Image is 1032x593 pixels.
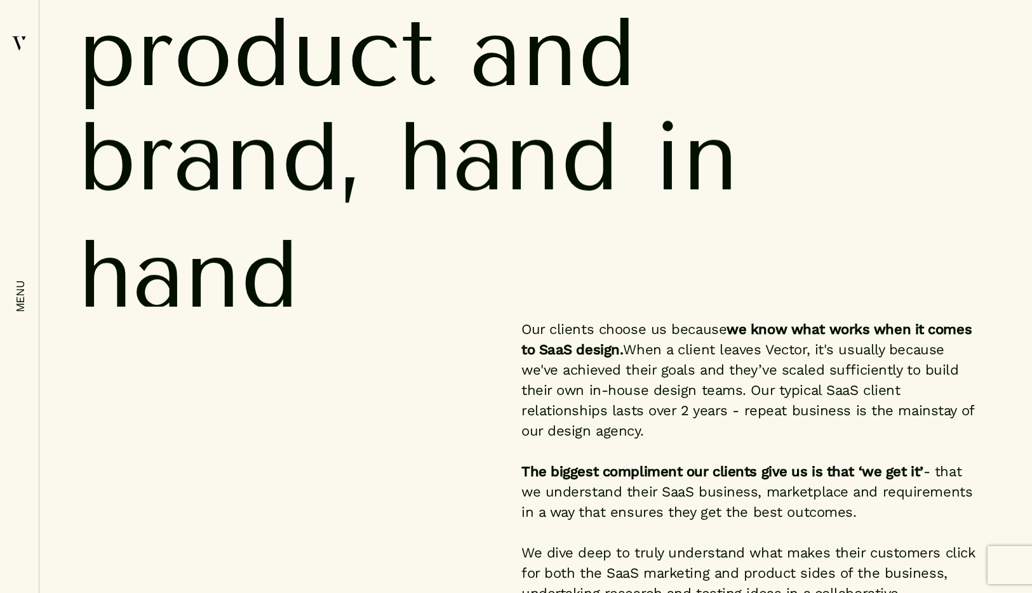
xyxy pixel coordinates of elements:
strong: The biggest compliment our clients give us is that ‘we get it’ [521,463,923,479]
span: product [78,4,436,101]
em: menu [14,281,27,313]
strong: we know what works when it comes to SaaS design. [521,321,972,357]
p: - that we understand their SaaS business, marketplace and requirements in a way that ensures they... [521,462,977,523]
span: and [470,4,636,101]
span: in [653,109,739,205]
span: hand [398,109,619,205]
p: Our clients choose us because When a client leaves Vector, it's usually because we've achieved th... [521,319,977,441]
span: hand [78,227,299,323]
span: brand, [78,109,365,205]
